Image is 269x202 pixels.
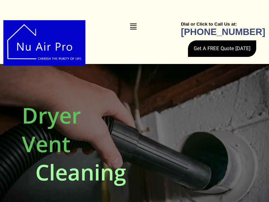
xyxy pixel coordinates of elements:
h2: Dryer Vent [22,101,126,158]
h2: Cleaning [22,158,126,187]
b: DIal or Click to Call Us at: [181,22,237,27]
div: Menu Toggle [127,20,139,33]
a: Get A FREE Quote [DATE] [188,40,256,57]
b: [PHONE_NUMBER] [181,27,265,37]
a: [PHONE_NUMBER] [181,31,265,36]
span: Get A FREE Quote [DATE] [194,46,251,51]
